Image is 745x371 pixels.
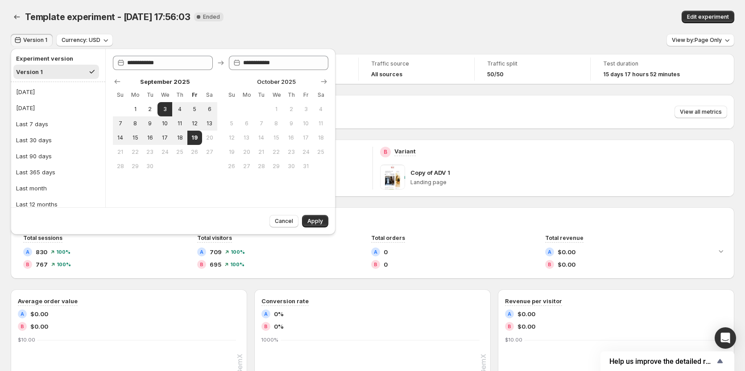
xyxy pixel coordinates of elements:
[56,34,113,46] button: Currency: USD
[269,116,284,131] button: Wednesday October 8 2025
[13,165,103,179] button: Last 365 days
[172,116,187,131] button: Thursday September 11 2025
[505,297,562,305] h3: Revenue per visitor
[113,116,128,131] button: Sunday September 7 2025
[298,131,313,145] button: Friday October 17 2025
[609,357,715,366] span: Help us improve the detailed report for A/B campaigns
[13,149,103,163] button: Last 90 days
[314,88,328,102] th: Saturday
[16,120,48,128] div: Last 7 days
[380,165,405,190] img: Copy of ADV 1
[508,324,511,329] h2: B
[131,148,139,156] span: 22
[228,134,236,141] span: 12
[202,88,217,102] th: Saturday
[275,218,293,225] span: Cancel
[176,91,183,99] span: Th
[128,102,142,116] button: Monday September 1 2025
[318,75,330,88] button: Show next month, November 2025
[224,88,239,102] th: Sunday
[172,102,187,116] button: Thursday September 4 2025
[269,131,284,145] button: Wednesday October 15 2025
[314,116,328,131] button: Saturday October 11 2025
[302,163,310,170] span: 31
[298,116,313,131] button: Friday October 10 2025
[675,106,727,118] button: View all metrics
[191,148,199,156] span: 26
[13,101,103,115] button: [DATE]
[16,200,58,209] div: Last 12 months
[143,116,157,131] button: Tuesday September 9 2025
[161,148,169,156] span: 24
[257,163,265,170] span: 28
[307,218,323,225] span: Apply
[243,148,250,156] span: 20
[264,324,268,329] h2: B
[239,116,254,131] button: Monday October 6 2025
[131,120,139,127] span: 8
[384,260,388,269] span: 0
[16,184,47,193] div: Last month
[317,148,325,156] span: 25
[287,148,295,156] span: 23
[157,131,172,145] button: Wednesday September 17 2025
[317,120,325,127] span: 11
[254,116,269,131] button: Tuesday October 7 2025
[116,163,124,170] span: 28
[687,13,729,21] span: Edit experiment
[36,247,47,256] span: 830
[16,67,43,76] div: Version 1
[548,249,551,255] h2: A
[314,102,328,116] button: Saturday October 4 2025
[111,75,124,88] button: Show previous month, August 2025
[16,103,35,112] div: [DATE]
[146,106,154,113] span: 2
[18,297,78,305] h3: Average order value
[273,163,280,170] span: 29
[200,262,203,267] h2: B
[715,245,727,257] button: Expand chart
[187,88,202,102] th: Friday
[302,106,310,113] span: 3
[113,159,128,173] button: Sunday September 28 2025
[548,262,551,267] h2: B
[161,106,169,113] span: 3
[284,102,298,116] button: Thursday October 2 2025
[603,71,680,78] span: 15 days 17 hours 52 minutes
[273,134,280,141] span: 15
[371,59,462,79] a: Traffic sourceAll sources
[257,91,265,99] span: Tu
[191,134,199,141] span: 19
[116,134,124,141] span: 14
[410,168,450,177] p: Copy of ADV 1
[176,148,183,156] span: 25
[269,145,284,159] button: Wednesday October 22 2025
[143,131,157,145] button: Tuesday September 16 2025
[113,131,128,145] button: Sunday September 14 2025
[26,262,29,267] h2: B
[176,120,183,127] span: 11
[269,102,284,116] button: Wednesday October 1 2025
[269,88,284,102] th: Wednesday
[680,108,722,115] span: View all metrics
[157,145,172,159] button: Wednesday September 24 2025
[243,163,250,170] span: 27
[206,148,213,156] span: 27
[161,120,169,127] span: 10
[243,120,250,127] span: 6
[287,120,295,127] span: 9
[116,91,124,99] span: Su
[146,91,154,99] span: Tu
[210,247,222,256] span: 709
[508,311,511,317] h2: A
[176,134,183,141] span: 18
[187,102,202,116] button: Friday September 5 2025
[302,91,310,99] span: Fr
[302,120,310,127] span: 10
[239,145,254,159] button: Monday October 20 2025
[273,91,280,99] span: We
[284,116,298,131] button: Thursday October 9 2025
[273,106,280,113] span: 1
[517,309,535,318] span: $0.00
[239,131,254,145] button: Monday October 13 2025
